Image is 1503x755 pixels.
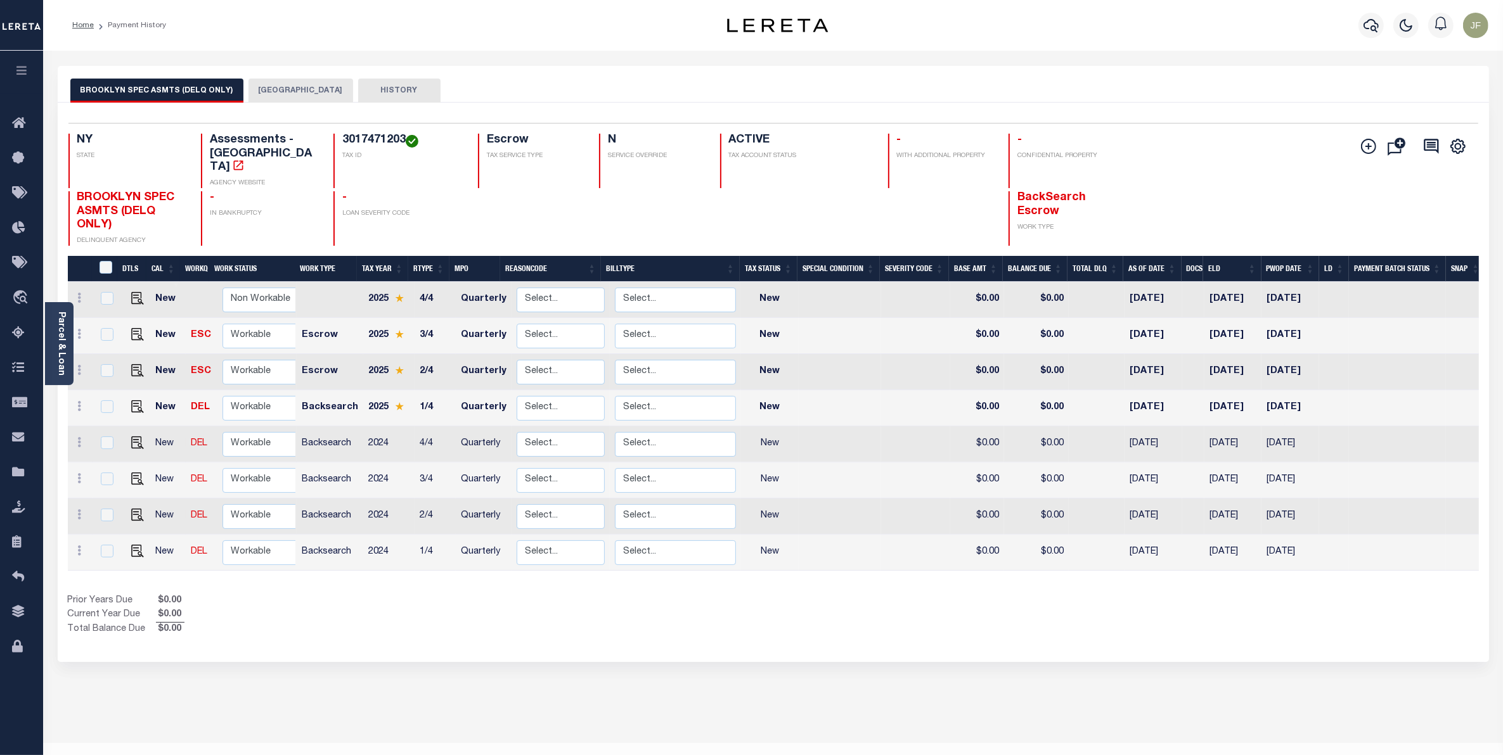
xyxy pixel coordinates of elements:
[295,256,357,282] th: Work Type
[950,535,1004,571] td: $0.00
[77,236,186,246] p: DELINQUENT AGENCY
[1125,426,1183,462] td: [DATE]
[1349,256,1446,282] th: Payment Batch Status: activate to sort column ascending
[897,134,901,146] span: -
[1017,134,1022,146] span: -
[77,134,186,148] h4: NY
[156,608,184,622] span: $0.00
[297,390,363,426] td: Backsearch
[395,366,404,374] img: Star.svg
[797,256,880,282] th: Special Condition: activate to sort column ascending
[950,282,1004,318] td: $0.00
[156,623,184,637] span: $0.00
[1017,223,1126,232] p: WORK TYPE
[77,151,186,161] p: STATE
[949,256,1003,282] th: Base Amt: activate to sort column ascending
[415,390,456,426] td: 1/4
[363,535,415,571] td: 2024
[1204,535,1261,571] td: [DATE]
[150,426,185,462] td: New
[210,209,318,219] p: IN BANKRUPTCY
[150,354,185,390] td: New
[456,498,512,535] td: Quarterly
[1204,498,1261,535] td: [DATE]
[363,354,415,390] td: 2025
[1125,498,1183,535] td: [DATE]
[741,426,799,462] td: New
[1017,151,1126,161] p: CONFIDENTIAL PROPERTY
[1261,354,1320,390] td: [DATE]
[601,256,739,282] th: BillType: activate to sort column ascending
[12,290,32,307] i: travel_explore
[741,282,799,318] td: New
[487,134,584,148] h4: Escrow
[297,462,363,498] td: Backsearch
[1204,426,1261,462] td: [DATE]
[1125,535,1183,571] td: [DATE]
[1261,426,1320,462] td: [DATE]
[741,390,799,426] td: New
[1204,390,1261,426] td: [DATE]
[363,462,415,498] td: 2024
[1003,256,1068,282] th: Balance Due: activate to sort column ascending
[363,426,415,462] td: 2024
[487,151,584,161] p: TAX SERVICE TYPE
[741,535,799,571] td: New
[68,623,156,637] td: Total Balance Due
[1204,318,1261,354] td: [DATE]
[248,79,353,103] button: [GEOGRAPHIC_DATA]
[150,535,185,571] td: New
[1261,256,1320,282] th: PWOP Date: activate to sort column ascending
[94,20,166,31] li: Payment History
[456,390,512,426] td: Quarterly
[1125,354,1183,390] td: [DATE]
[150,390,185,426] td: New
[342,134,463,148] h4: 3017471203
[741,354,799,390] td: New
[950,354,1004,390] td: $0.00
[1261,535,1320,571] td: [DATE]
[741,498,799,535] td: New
[68,256,92,282] th: &nbsp;&nbsp;&nbsp;&nbsp;&nbsp;&nbsp;&nbsp;&nbsp;&nbsp;&nbsp;
[191,403,210,412] a: DEL
[456,462,512,498] td: Quarterly
[1261,390,1320,426] td: [DATE]
[456,318,512,354] td: Quarterly
[210,134,318,175] h4: Assessments - [GEOGRAPHIC_DATA]
[1319,256,1349,282] th: LD: activate to sort column ascending
[68,594,156,608] td: Prior Years Due
[1261,462,1320,498] td: [DATE]
[117,256,146,282] th: DTLS
[1017,192,1086,217] span: BackSearch Escrow
[70,79,243,103] button: BROOKLYN SPEC ASMTS (DELQ ONLY)
[415,318,456,354] td: 3/4
[342,209,463,219] p: LOAN SEVERITY CODE
[950,498,1004,535] td: $0.00
[950,426,1004,462] td: $0.00
[150,498,185,535] td: New
[741,462,799,498] td: New
[191,367,211,376] a: ESC
[150,318,185,354] td: New
[1182,256,1204,282] th: Docs
[1125,462,1183,498] td: [DATE]
[297,318,363,354] td: Escrow
[191,439,207,448] a: DEL
[1125,390,1183,426] td: [DATE]
[1004,535,1069,571] td: $0.00
[72,22,94,29] a: Home
[150,462,185,498] td: New
[1261,282,1320,318] td: [DATE]
[1125,282,1183,318] td: [DATE]
[608,151,705,161] p: SERVICE OVERRIDE
[415,426,456,462] td: 4/4
[191,475,207,484] a: DEL
[363,498,415,535] td: 2024
[729,151,873,161] p: TAX ACCOUNT STATUS
[415,354,456,390] td: 2/4
[456,282,512,318] td: Quarterly
[500,256,601,282] th: ReasonCode: activate to sort column ascending
[1123,256,1182,282] th: As of Date: activate to sort column ascending
[1068,256,1123,282] th: Total DLQ: activate to sort column ascending
[191,331,211,339] a: ESC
